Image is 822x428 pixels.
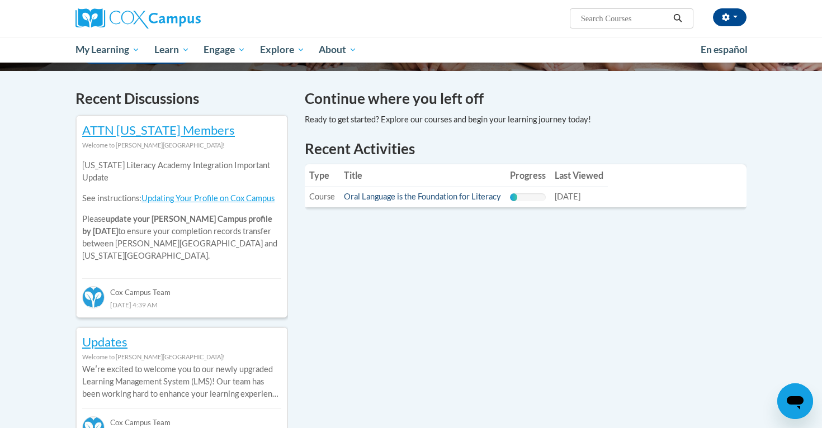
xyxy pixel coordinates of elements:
[253,37,312,63] a: Explore
[305,164,339,187] th: Type
[154,43,190,56] span: Learn
[82,122,235,137] a: ATTN [US_STATE] Members
[196,37,253,63] a: Engage
[260,43,305,56] span: Explore
[82,334,127,349] a: Updates
[339,164,506,187] th: Title
[305,139,747,159] h1: Recent Activities
[82,192,281,205] p: See instructions:
[550,164,608,187] th: Last Viewed
[75,8,201,28] img: Cox Campus
[669,12,686,25] button: Search
[506,164,550,187] th: Progress
[147,37,197,63] a: Learn
[82,214,272,236] b: update your [PERSON_NAME] Campus profile by [DATE]
[204,43,245,56] span: Engage
[305,88,747,110] h4: Continue where you left off
[82,286,105,308] img: Cox Campus Team
[344,192,501,201] a: Oral Language is the Foundation for Literacy
[309,192,335,201] span: Course
[75,43,140,56] span: My Learning
[82,159,281,184] p: [US_STATE] Literacy Academy Integration Important Update
[82,278,281,298] div: Cox Campus Team
[82,298,281,311] div: [DATE] 4:39 AM
[580,12,669,25] input: Search Courses
[82,363,281,400] p: Weʹre excited to welcome you to our newly upgraded Learning Management System (LMS)! Our team has...
[75,88,288,110] h4: Recent Discussions
[555,192,580,201] span: [DATE]
[82,151,281,270] div: Please to ensure your completion records transfer between [PERSON_NAME][GEOGRAPHIC_DATA] and [US_...
[693,38,755,61] a: En español
[713,8,747,26] button: Account Settings
[510,193,517,201] div: Progress, %
[319,43,357,56] span: About
[75,8,288,28] a: Cox Campus
[312,37,365,63] a: About
[82,351,281,363] div: Welcome to [PERSON_NAME][GEOGRAPHIC_DATA]!
[777,383,813,419] iframe: Button to launch messaging window
[68,37,147,63] a: My Learning
[82,139,281,151] div: Welcome to [PERSON_NAME][GEOGRAPHIC_DATA]!
[59,37,763,63] div: Main menu
[701,44,748,55] span: En español
[141,193,275,203] a: Updating Your Profile on Cox Campus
